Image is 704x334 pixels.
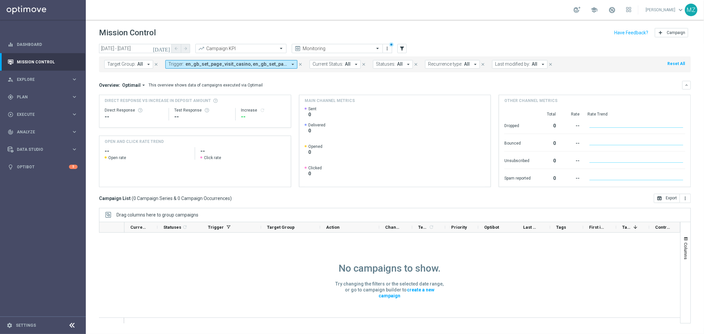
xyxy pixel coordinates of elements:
i: gps_fixed [8,94,14,100]
span: keyboard_arrow_down [677,6,684,14]
div: Row Groups [117,212,198,217]
i: keyboard_arrow_right [71,129,78,135]
span: Target Group: [107,61,136,67]
button: more_vert [384,45,391,52]
span: Trigger [208,225,224,230]
i: track_changes [8,129,14,135]
a: [PERSON_NAME]keyboard_arrow_down [645,5,685,15]
div: 0 [539,172,556,183]
h1: Mission Control [99,28,156,38]
button: Current Status: All arrow_drop_down [310,60,361,69]
p: Try changing the filters or the selected date range, or go to campaign builder to [335,281,444,299]
div: There are unsaved changes [389,42,394,47]
div: Direct Response [105,108,163,113]
a: Dashboard [17,36,78,53]
i: arrow_back [174,46,179,51]
div: 0 [539,120,556,130]
div: -- [564,137,580,148]
i: close [481,62,485,67]
div: Test Response [174,108,230,113]
a: Mission Control [17,53,78,71]
i: arrow_drop_down [141,82,147,88]
span: ) [230,195,232,201]
i: add [658,30,663,35]
i: [DATE] [153,46,171,51]
span: Control Customers [655,225,671,230]
button: Trigger: en_gb_set_page_visit_casino, en_gb_set_page_visit_lottery, en_gb_set_page_visit_sportsbo... [165,60,297,69]
i: arrow_drop_down [353,61,359,67]
span: Campaign [667,30,685,35]
i: arrow_drop_down [540,61,546,67]
button: close [361,61,367,68]
span: All [137,61,143,67]
i: keyboard_arrow_right [71,94,78,100]
span: First in Range [589,225,605,230]
a: Settings [16,323,36,327]
button: more_vert [680,194,691,203]
span: Columns [683,243,688,259]
div: This overview shows data of campaigns executed via Optimail [149,82,263,88]
i: person_search [8,77,14,83]
h3: Overview: [99,82,120,88]
h1: No campaigns to show. [339,262,441,274]
div: Analyze [8,129,71,135]
span: Statuses [163,225,181,230]
div: Mission Control [8,53,78,71]
button: equalizer Dashboard [7,42,78,47]
div: -- [564,155,580,165]
span: Last Modified By [523,225,539,230]
div: Dashboard [8,36,78,53]
span: Tags [556,225,566,230]
span: Opened [308,144,322,149]
button: Data Studio keyboard_arrow_right [7,147,78,152]
span: All [532,61,537,67]
span: All [345,61,351,67]
button: track_changes Analyze keyboard_arrow_right [7,129,78,135]
span: 0 [308,149,322,155]
i: close [154,62,158,67]
multiple-options-button: Export to CSV [654,195,691,201]
button: close [153,61,159,68]
div: Rate Trend [587,112,685,117]
span: Delivered [308,122,325,128]
i: filter_alt [399,46,405,51]
h2: -- [200,147,285,155]
div: 0 [539,155,556,165]
span: Templates [418,225,428,230]
button: keyboard_arrow_down [682,81,691,89]
span: Direct Response VS Increase In Deposit Amount [105,98,211,104]
button: [DATE] [152,44,172,54]
span: Sent [308,106,317,112]
div: Total [539,112,556,117]
button: Recurrence type: All arrow_drop_down [425,60,480,69]
div: Bounced [504,137,531,148]
button: arrow_forward [181,44,190,53]
span: Current Status [130,225,146,230]
div: Execute [8,112,71,117]
i: arrow_drop_down [146,61,151,67]
h4: OPEN AND CLICK RATE TREND [105,139,164,145]
span: ( [132,195,133,201]
i: keyboard_arrow_right [71,146,78,152]
h2: -- [105,147,189,155]
ng-select: Monitoring [292,44,383,53]
span: Trigger: [168,61,184,67]
span: Clicked [308,165,322,171]
span: Channel [385,225,401,230]
span: Statuses: [376,61,395,67]
button: play_circle_outline Execute keyboard_arrow_right [7,112,78,117]
span: Optimail [122,82,141,88]
input: Select date range [99,44,172,53]
button: open_in_browser Export [654,194,680,203]
i: trending_up [198,45,205,52]
button: add Campaign [655,28,688,37]
div: 0 [539,137,556,148]
button: Reset All [667,60,686,67]
div: Dropped [504,120,531,130]
span: All [397,61,403,67]
span: Data Studio [17,148,71,151]
span: school [590,6,598,14]
i: close [414,62,418,67]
